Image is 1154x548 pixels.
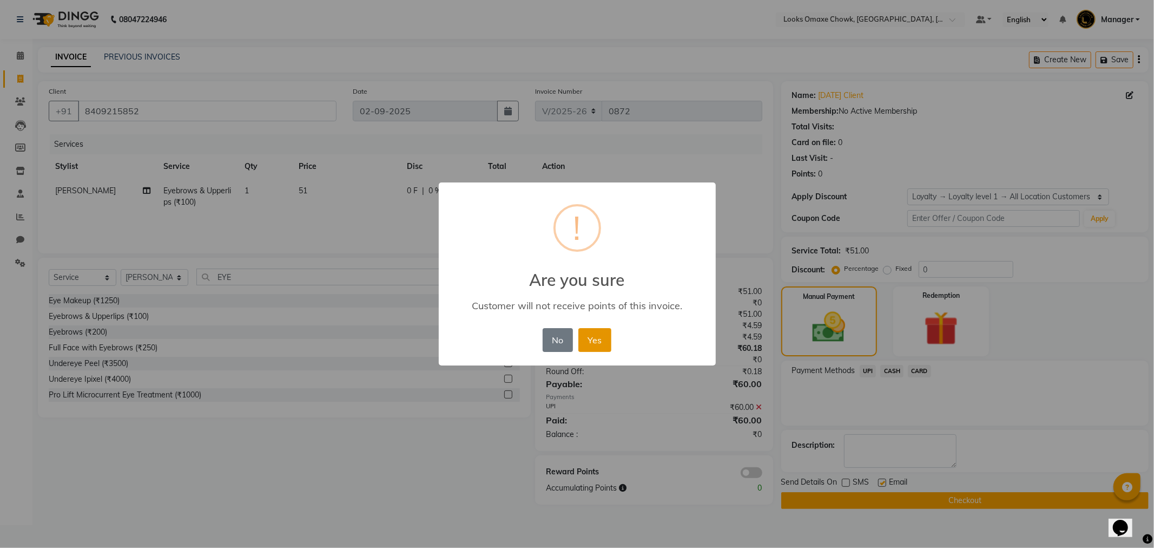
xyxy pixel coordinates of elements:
div: Customer will not receive points of this invoice. [454,299,700,312]
div: ! [573,206,581,250]
iframe: chat widget [1109,505,1143,537]
button: Yes [578,328,611,352]
h2: Are you sure [439,257,716,290]
button: No [543,328,573,352]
